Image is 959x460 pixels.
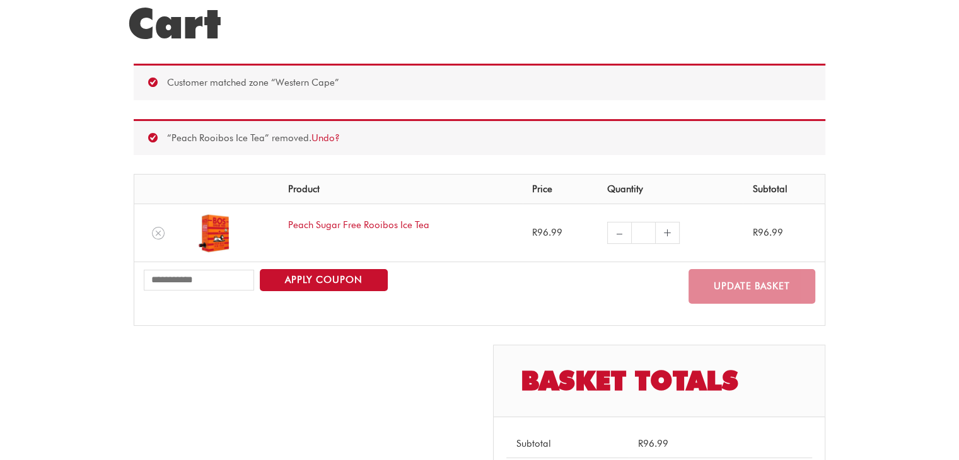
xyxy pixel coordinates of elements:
[532,227,537,238] span: R
[523,175,598,204] th: Price
[134,64,825,100] div: Customer matched zone “Western Cape”
[288,219,429,231] a: Peach Sugar Free Rooibos Ice Tea
[656,222,680,244] a: +
[743,175,825,204] th: Subtotal
[638,438,668,449] bdi: 96.99
[134,119,825,156] div: “Peach Rooibos Ice Tea” removed.
[152,227,165,239] a: Remove Peach Sugar Free Rooibos Ice Tea from cart
[260,269,388,291] button: Apply coupon
[506,430,629,457] th: Subtotal
[752,227,782,238] bdi: 96.99
[279,175,523,204] th: Product
[689,269,815,304] button: Update basket
[311,132,340,144] a: Undo?
[598,175,743,204] th: Quantity
[752,227,757,238] span: R
[631,222,656,244] input: Product quantity
[532,227,562,238] bdi: 96.99
[638,438,643,449] span: R
[192,211,236,255] img: Peach Sugar Free Rooibos Ice Tea
[607,222,631,244] a: –
[494,345,825,417] h2: Basket totals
